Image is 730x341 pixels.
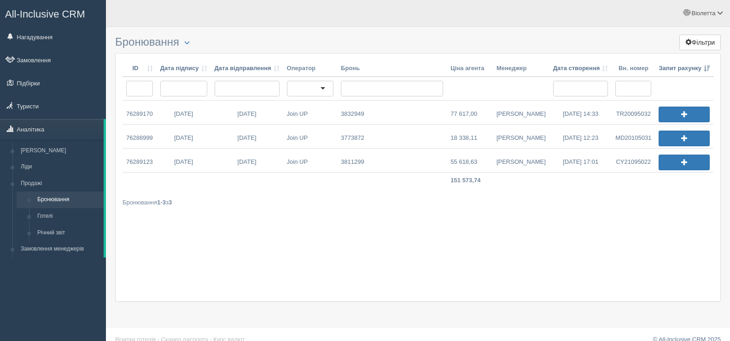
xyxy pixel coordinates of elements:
a: [DATE] [157,101,211,124]
a: [DATE] [211,149,283,172]
th: Бронь [337,60,447,77]
span: Віолетта [691,10,715,17]
a: Продажі [17,175,104,192]
div: Бронювання з [123,198,713,207]
button: Фільтри [679,35,721,50]
a: 77 617,00 [447,101,491,124]
a: 3773872 [337,125,447,148]
a: [PERSON_NAME] [17,143,104,159]
a: CY21095022 [612,149,655,172]
th: Оператор [283,60,337,77]
a: [DATE] [157,125,211,148]
a: [PERSON_NAME] [493,101,549,124]
a: [DATE] [211,101,283,124]
a: Дата відправлення [215,64,280,73]
a: Join UP [283,125,337,148]
a: 76289170 [123,101,157,124]
a: [DATE] [157,149,211,172]
span: All-Inclusive CRM [5,8,85,20]
a: 3811299 [337,149,447,172]
a: [PERSON_NAME] [493,125,549,148]
a: [DATE] [211,125,283,148]
a: ID [126,64,153,73]
a: Join UP [283,149,337,172]
a: Бронювання [33,191,104,208]
b: 1-3 [157,199,166,206]
a: 76288999 [123,125,157,148]
a: Запит рахунку [659,64,710,73]
a: Замовлення менеджерів [17,241,104,257]
th: Ціна агента [447,60,493,77]
a: 18 338,11 [447,125,493,148]
a: [DATE] 14:33 [549,101,612,124]
a: 55 618,63 [447,149,493,172]
a: [DATE] 12:23 [549,125,612,148]
a: Ліди [17,159,104,175]
a: Річний звіт [33,225,104,241]
a: MD20105031 [612,125,655,148]
a: Готелі [33,208,104,225]
th: Менеджер [493,60,549,77]
a: Join UP [283,101,335,124]
a: Дата створення [553,64,608,73]
a: [PERSON_NAME] [493,149,549,172]
td: 151 573,74 [447,173,493,189]
a: 3832949 [337,101,447,124]
b: 3 [169,199,172,206]
h3: Бронювання [115,36,721,48]
a: 76289123 [123,149,157,172]
a: [DATE] 17:01 [549,149,612,172]
th: Вн. номер [612,60,655,77]
a: All-Inclusive CRM [0,0,105,26]
a: TR20095032 [612,101,655,124]
a: Дата підпису [160,64,207,73]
